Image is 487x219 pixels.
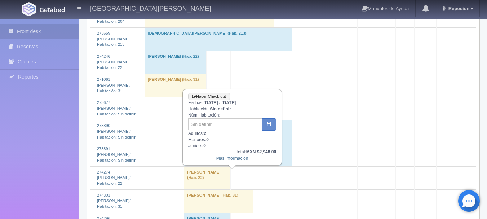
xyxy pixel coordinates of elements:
[246,149,276,154] b: MXN $2,948.00
[145,74,206,97] td: [PERSON_NAME] (Hab. 31)
[204,100,236,105] b: [DATE] / [DATE]
[97,31,131,47] a: 273659 [PERSON_NAME]/Habitación: 213
[188,149,276,155] div: Total:
[97,123,136,139] a: 273890 [PERSON_NAME]/Habitación: Sin definir
[90,4,211,13] h4: [GEOGRAPHIC_DATA][PERSON_NAME]
[40,7,65,12] img: Getabed
[188,93,230,100] a: Hacer Check-out
[97,193,131,209] a: 274301 [PERSON_NAME]/Habitación: 31
[97,54,131,70] a: 274246 [PERSON_NAME]/Habitación: 22
[97,77,131,93] a: 271061 [PERSON_NAME]/Habitación: 31
[22,2,36,16] img: Getabed
[203,143,206,148] b: 0
[145,51,206,74] td: [PERSON_NAME] (Hab. 22)
[97,170,131,185] a: 274274 [PERSON_NAME]/Habitación: 22
[447,6,470,11] span: Repecion
[204,131,206,136] b: 2
[210,106,231,111] b: Sin definir
[97,100,136,116] a: 273677 [PERSON_NAME]/Habitación: Sin definir
[145,27,292,51] td: [DEMOGRAPHIC_DATA][PERSON_NAME] (Hab. 213)
[216,156,248,161] a: Más Información
[184,166,231,189] td: [PERSON_NAME] (Hab. 22)
[206,137,209,142] b: 0
[184,189,253,213] td: [PERSON_NAME] (Hab. 31)
[188,118,262,130] input: Sin definir
[183,90,281,165] div: Fechas: Habitación: Núm Habitación: Adultos: Menores: Juniors:
[97,146,136,162] a: 273891 [PERSON_NAME]/Habitación: Sin definir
